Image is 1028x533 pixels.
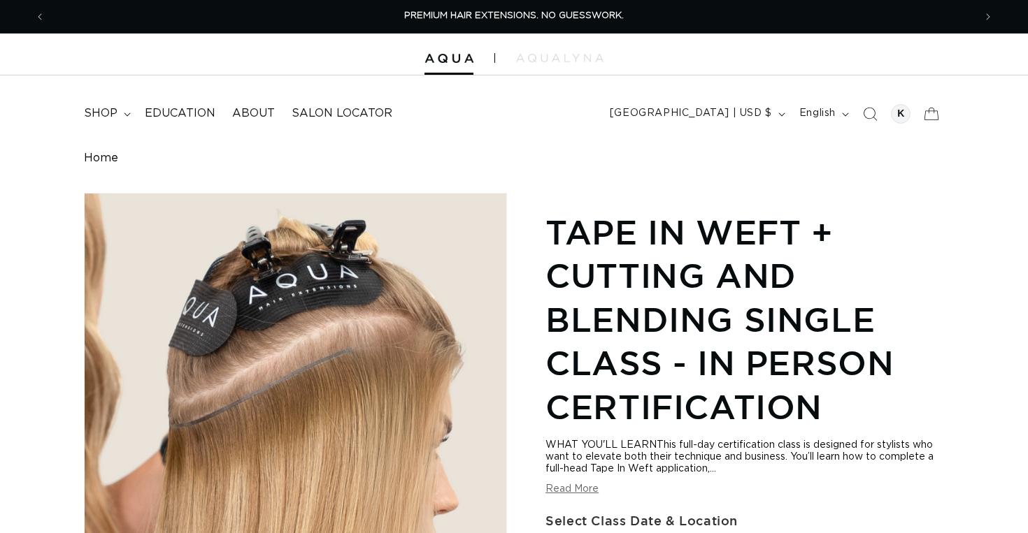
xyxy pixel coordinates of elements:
div: Select Class Date & Location [545,509,944,532]
span: [GEOGRAPHIC_DATA] | USD $ [610,106,772,121]
span: About [232,106,275,121]
a: Home [84,152,118,165]
button: Read More [545,483,599,495]
a: Education [136,98,224,129]
summary: Search [855,98,885,129]
button: Previous announcement [24,3,55,30]
button: Next announcement [973,3,1004,30]
div: WHAT YOU'LL LEARNThis full-day certification class is designed for stylists who want to elevate b... [545,439,944,475]
span: shop [84,106,117,121]
span: PREMIUM HAIR EXTENSIONS. NO GUESSWORK. [404,11,624,20]
img: aqualyna.com [516,54,604,62]
button: [GEOGRAPHIC_DATA] | USD $ [601,101,791,127]
a: About [224,98,283,129]
img: Aqua Hair Extensions [424,54,473,64]
summary: shop [76,98,136,129]
span: Salon Locator [292,106,392,121]
button: English [791,101,855,127]
h1: Tape In Weft + Cutting and Blending Single Class - In Person Certification [545,210,944,428]
a: Salon Locator [283,98,401,129]
nav: breadcrumbs [84,152,944,165]
span: Education [145,106,215,121]
span: English [799,106,836,121]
